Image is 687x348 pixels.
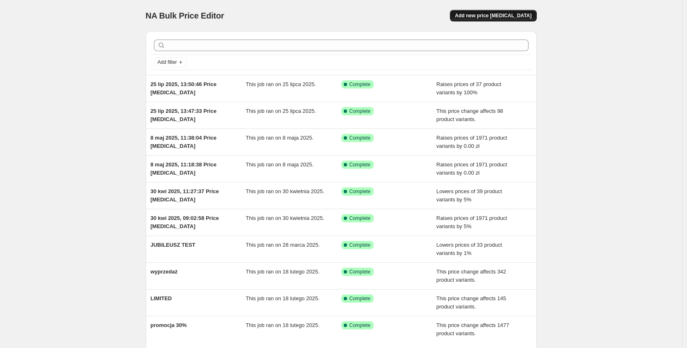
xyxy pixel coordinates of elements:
[436,215,507,229] span: Raises prices of 1971 product variants by 5%
[246,215,324,221] span: This job ran on 30 kwietnia 2025.
[455,12,531,19] span: Add new price [MEDICAL_DATA]
[349,81,370,88] span: Complete
[246,322,319,328] span: This job ran on 18 lutego 2025.
[436,322,509,336] span: This price change affects 1477 product variants.
[436,81,501,96] span: Raises prices of 37 product variants by 100%
[349,269,370,275] span: Complete
[246,81,316,87] span: This job ran on 25 lipca 2025.
[151,188,219,203] span: 30 kwi 2025, 11:27:37 Price [MEDICAL_DATA]
[349,242,370,248] span: Complete
[154,57,187,67] button: Add filter
[436,242,502,256] span: Lowers prices of 33 product variants by 1%
[436,269,506,283] span: This price change affects 342 product variants.
[349,295,370,302] span: Complete
[151,135,217,149] span: 8 maj 2025, 11:38:04 Price [MEDICAL_DATA]
[146,11,224,20] span: NA Bulk Price Editor
[158,59,177,65] span: Add filter
[436,108,503,122] span: This price change affects 98 product variants.
[349,108,370,114] span: Complete
[151,161,217,176] span: 8 maj 2025, 11:18:38 Price [MEDICAL_DATA]
[450,10,536,21] button: Add new price [MEDICAL_DATA]
[436,161,507,176] span: Raises prices of 1971 product variants by 0.00 zł
[349,135,370,141] span: Complete
[436,295,506,310] span: This price change affects 145 product variants.
[151,322,187,328] span: promocja 30%
[151,295,172,301] span: LIMITED
[151,108,217,122] span: 25 lip 2025, 13:47:33 Price [MEDICAL_DATA]
[436,188,502,203] span: Lowers prices of 39 product variants by 5%
[349,188,370,195] span: Complete
[151,269,178,275] span: wyprzedaż
[246,135,314,141] span: This job ran on 8 maja 2025.
[246,188,324,194] span: This job ran on 30 kwietnia 2025.
[246,295,319,301] span: This job ran on 18 lutego 2025.
[349,322,370,329] span: Complete
[151,215,219,229] span: 30 kwi 2025, 09:02:58 Price [MEDICAL_DATA]
[151,242,196,248] span: JUBILEUSZ TEST
[349,161,370,168] span: Complete
[246,161,314,168] span: This job ran on 8 maja 2025.
[151,81,217,96] span: 25 lip 2025, 13:50:46 Price [MEDICAL_DATA]
[349,215,370,222] span: Complete
[436,135,507,149] span: Raises prices of 1971 product variants by 0.00 zł
[246,242,320,248] span: This job ran on 28 marca 2025.
[246,269,319,275] span: This job ran on 18 lutego 2025.
[246,108,316,114] span: This job ran on 25 lipca 2025.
